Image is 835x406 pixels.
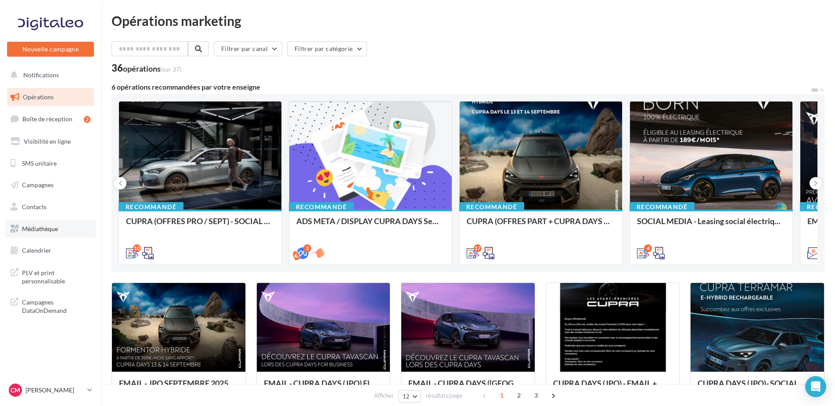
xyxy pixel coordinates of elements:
div: CUPRA (OFFRES PART + CUPRA DAYS / SEPT) - SOCIAL MEDIA [467,217,615,234]
span: Calendrier [22,246,51,254]
span: SMS unitaire [22,159,57,167]
div: Recommandé [119,202,184,212]
div: 36 [112,63,181,73]
a: Campagnes DataOnDemand [5,293,96,319]
span: Opérations [23,93,54,101]
div: opérations [123,65,181,72]
a: Visibilité en ligne [5,132,96,151]
div: Opérations marketing [112,14,824,27]
button: Notifications [5,66,92,84]
a: CM [PERSON_NAME] [7,382,94,399]
button: Filtrer par catégorie [287,41,367,56]
span: 2 [512,388,526,402]
div: EMAIL - JPO SEPTEMBRE 2025 [119,379,238,396]
span: 12 [403,393,410,400]
button: Nouvelle campagne [7,42,94,57]
div: 17 [474,244,482,252]
span: résultats/page [426,391,462,400]
span: 1 [495,388,509,402]
a: Campagnes [5,176,96,194]
div: 2 [303,244,311,252]
a: Opérations [5,88,96,106]
button: 12 [399,390,421,402]
div: 10 [133,244,141,252]
div: 4 [644,244,652,252]
span: PLV et print personnalisable [22,267,90,286]
button: Filtrer par canal [214,41,282,56]
a: Calendrier [5,241,96,260]
span: Notifications [23,71,59,79]
a: PLV et print personnalisable [5,263,96,289]
div: EMAIL - CUPRA DAYS ([GEOGRAPHIC_DATA]) Private Générique [408,379,528,396]
a: Médiathèque [5,220,96,238]
span: Médiathèque [22,225,58,232]
span: Contacts [22,203,47,210]
span: (sur 37) [161,65,181,73]
div: Recommandé [289,202,354,212]
div: CUPRA DAYS (JPO)- SOCIAL MEDIA [698,379,817,396]
div: ADS META / DISPLAY CUPRA DAYS Septembre 2025 [296,217,445,234]
div: CUPRA (OFFRES PRO / SEPT) - SOCIAL MEDIA [126,217,274,234]
div: 6 opérations recommandées par votre enseigne [112,83,810,91]
div: Recommandé [459,202,524,212]
a: SMS unitaire [5,154,96,173]
div: EMAIL - CUPRA DAYS (JPO) Fleet Générique [264,379,383,396]
span: Afficher [374,391,394,400]
div: SOCIAL MEDIA - Leasing social électrique - CUPRA Born [637,217,785,234]
div: CUPRA DAYS (JPO) - EMAIL + SMS [553,379,673,396]
span: 3 [529,388,543,402]
a: Contacts [5,198,96,216]
span: Visibilité en ligne [24,138,71,145]
div: 2 [84,116,90,123]
div: Recommandé [630,202,695,212]
span: Campagnes DataOnDemand [22,296,90,315]
span: Campagnes [22,181,54,188]
span: Boîte de réception [22,115,72,123]
div: Open Intercom Messenger [805,376,826,397]
p: [PERSON_NAME] [25,386,84,395]
span: CM [11,386,20,395]
a: Boîte de réception2 [5,109,96,128]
